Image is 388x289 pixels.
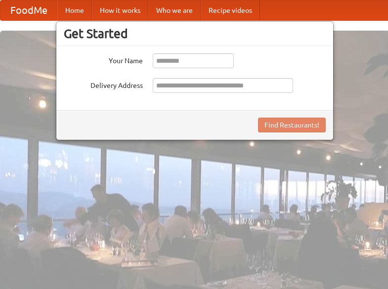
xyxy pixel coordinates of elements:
[201,0,260,20] a: Recipe videos
[148,0,201,20] a: Who we are
[0,0,57,20] a: FoodMe
[64,53,143,66] label: Your Name
[57,0,92,20] a: Home
[92,0,148,20] a: How it works
[258,118,326,132] button: Find Restaurants!
[64,78,143,90] label: Delivery Address
[64,26,326,41] h3: Get Started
